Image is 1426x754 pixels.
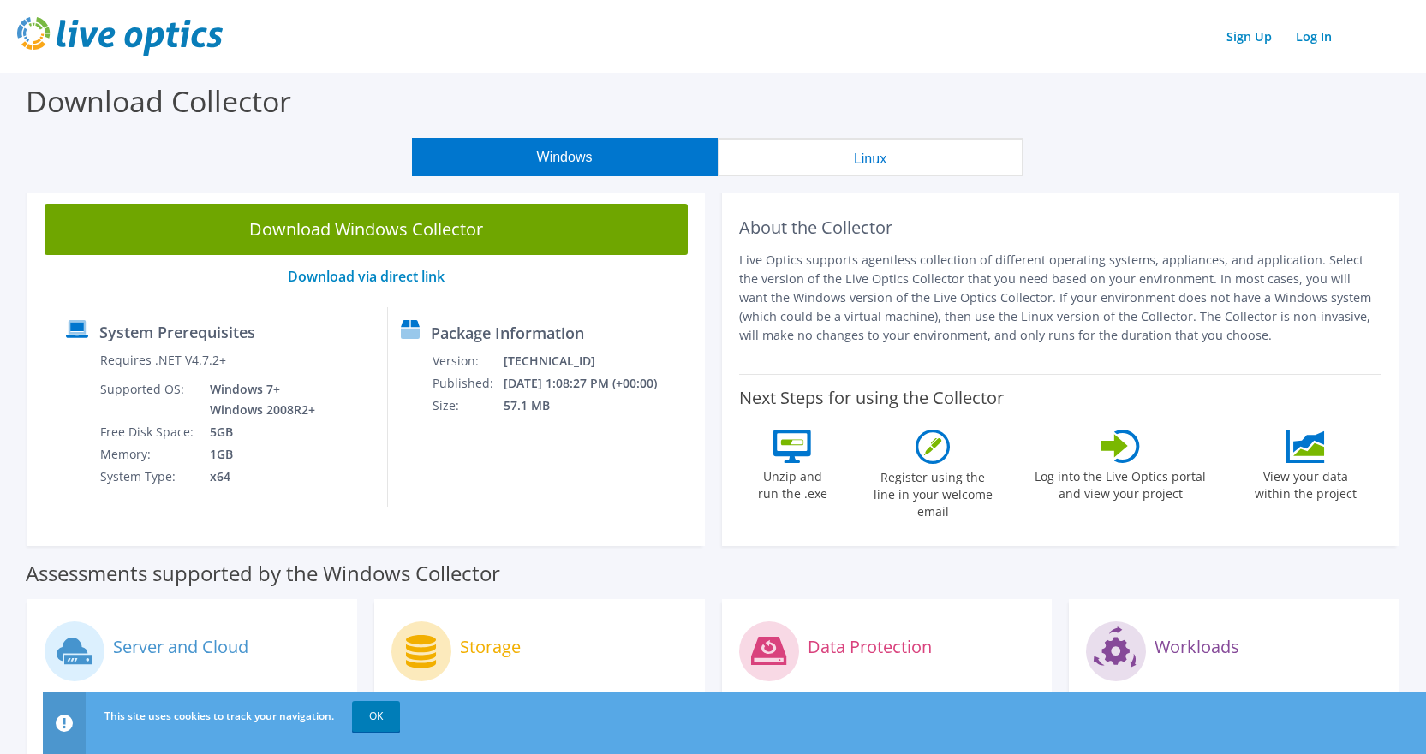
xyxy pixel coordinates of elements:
[503,350,680,372] td: [TECHNICAL_ID]
[739,217,1382,238] h2: About the Collector
[1218,24,1280,49] a: Sign Up
[1155,638,1239,656] label: Workloads
[1287,24,1340,49] a: Log In
[431,324,584,341] label: Package Information
[99,443,197,466] td: Memory:
[718,138,1023,176] button: Linux
[197,443,319,466] td: 1GB
[197,421,319,443] td: 5GB
[1034,463,1207,502] label: Log into the Live Optics portal and view your project
[503,395,680,417] td: 57.1 MB
[739,251,1382,345] p: Live Optics supports agentless collection of different operating systems, appliances, and applica...
[432,395,503,417] td: Size:
[99,421,197,443] td: Free Disk Space:
[17,17,223,56] img: live_optics_svg.svg
[113,638,248,656] label: Server and Cloud
[352,701,400,732] a: OK
[26,81,291,121] label: Download Collector
[26,565,500,582] label: Assessments supported by the Windows Collector
[45,204,688,255] a: Download Windows Collector
[99,378,197,421] td: Supported OS:
[460,638,521,656] label: Storage
[808,638,932,656] label: Data Protection
[503,372,680,395] td: [DATE] 1:08:27 PM (+00:00)
[197,466,319,488] td: x64
[100,352,226,369] label: Requires .NET V4.7.2+
[412,138,718,176] button: Windows
[432,372,503,395] td: Published:
[99,324,255,341] label: System Prerequisites
[1244,463,1367,502] label: View your data within the project
[753,463,832,502] label: Unzip and run the .exe
[739,388,1004,408] label: Next Steps for using the Collector
[868,464,997,520] label: Register using the line in your welcome email
[432,350,503,372] td: Version:
[104,709,334,723] span: This site uses cookies to track your navigation.
[197,378,319,421] td: Windows 7+ Windows 2008R2+
[288,267,445,286] a: Download via direct link
[99,466,197,488] td: System Type:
